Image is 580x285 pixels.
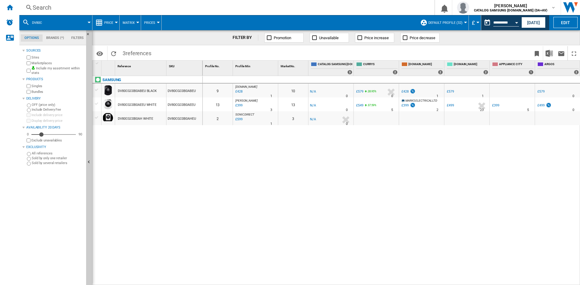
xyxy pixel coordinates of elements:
[437,93,438,99] div: Delivery Time : 1 day
[536,89,545,95] div: £579
[27,119,31,123] input: Display delivery price
[543,46,555,60] button: Download in Excel
[166,84,202,97] div: DV80CGC0B0ABEU
[168,61,202,70] div: SKU Sort None
[346,93,348,99] div: Delivery Time : 0 day
[368,90,375,93] span: 28.95
[77,132,84,137] div: 90
[474,8,547,12] b: CATALOG SAMSUNG [DOMAIN_NAME] (DA+AV)
[401,103,409,107] div: £399
[428,15,466,30] button: Default profile (32)
[472,15,478,30] button: £
[203,97,233,111] div: 13
[457,2,469,14] img: profile.jpg
[537,90,545,93] div: £579
[408,62,443,67] span: [DOMAIN_NAME]
[166,111,202,125] div: DV80CGC0B0AHEU
[120,46,154,59] span: 3
[118,65,131,68] span: Reference
[474,3,547,9] span: [PERSON_NAME]
[118,112,153,126] div: DV80CGC0B0AH WHITE
[537,103,545,107] div: £499
[346,107,348,113] div: Delivery Time : 0 day
[27,103,31,107] input: OFF (price only)
[319,36,339,40] span: Unavailable
[86,30,93,41] button: Hide
[410,36,435,40] span: Price decrease
[27,67,31,74] input: Include my assortment within stats
[235,113,254,116] span: SONIC DIRECT
[108,46,120,60] button: Reload
[355,33,394,43] button: Price increase
[446,61,489,76] div: [DOMAIN_NAME] 2 offers sold by AO.COM
[26,145,84,150] div: Exclusivity
[574,70,579,74] div: 2 offers sold by ARGOS
[446,103,454,109] div: £499
[356,90,363,93] div: £579
[310,33,349,43] button: Unavailable
[31,66,35,70] img: mysite-bg-18x18.png
[410,89,416,94] img: promotionV3.png
[126,50,151,56] span: references
[572,93,574,99] div: Delivery Time : 0 day
[26,96,84,101] div: Delivery
[32,103,84,107] label: OFF (price only)
[27,61,31,65] input: Marketplaces
[205,65,220,68] span: Profile No.
[144,15,158,30] div: Prices
[234,89,243,95] div: Last updated : Thursday, 14 August 2025 05:14
[27,157,31,161] input: Sold by only one retailer
[481,17,493,29] button: md-calendar
[364,36,389,40] span: Price increase
[367,103,371,110] i: %
[438,70,443,74] div: 2 offers sold by AMAZON.CO.UK
[310,61,353,76] div: CATALOG SAMSUNG [DOMAIN_NAME] (DA+AV) 3 offers sold by CATALOG SAMSUNG UK.IE (DA+AV)
[278,111,308,125] div: 3
[103,61,115,70] div: Sort None
[27,55,31,59] input: Sites
[481,15,520,30] div: This report is based on a date in the past.
[270,93,272,99] div: Delivery Time : 1 day
[367,89,371,96] i: %
[233,35,258,41] div: FILTER BY
[546,103,552,108] img: promotionV3.png
[355,89,363,95] div: £579
[31,131,76,138] md-slider: Availability
[393,70,398,74] div: 2 offers sold by CURRYS
[104,21,113,25] span: Price
[235,99,258,102] span: [PERSON_NAME]
[116,61,166,70] div: Sort None
[511,16,522,27] button: Open calendar
[234,103,243,109] div: Last updated : Thursday, 14 August 2025 10:05
[204,61,233,70] div: Sort None
[204,61,233,70] div: Profile No. Sort None
[454,62,488,67] span: [DOMAIN_NAME]
[401,90,409,93] div: £428
[483,70,488,74] div: 2 offers sold by AO.COM
[31,55,84,60] label: Sites
[400,61,444,76] div: [DOMAIN_NAME] 2 offers sold by AMAZON.CO.UK
[27,108,31,112] input: Include Delivery Fee
[544,62,579,67] span: ARGOS
[469,15,481,30] md-menu: Currency
[405,99,437,102] span: MARKS ELECTRICAL LTD
[234,61,278,70] div: Sort None
[491,61,535,76] div: APPLIANCE CITY 1 offers sold by APPLIANCE CITY
[166,97,202,111] div: DV80CGC0B0AEEU
[31,119,84,123] label: Display delivery price
[281,65,295,68] span: Market No.
[25,132,30,137] div: 0
[401,89,416,95] div: £428
[27,84,31,88] input: Singles
[437,107,438,113] div: Delivery Time : 2 days
[168,61,202,70] div: Sort None
[536,103,552,109] div: £499
[529,70,533,74] div: 1 offers sold by APPLIANCE CITY
[480,107,484,113] div: Delivery Time : 23 days
[123,15,138,30] button: Matrix
[264,33,304,43] button: Promotion
[492,103,499,107] div: £399
[31,66,84,75] label: Include my assortment within stats
[31,90,84,94] label: Bundles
